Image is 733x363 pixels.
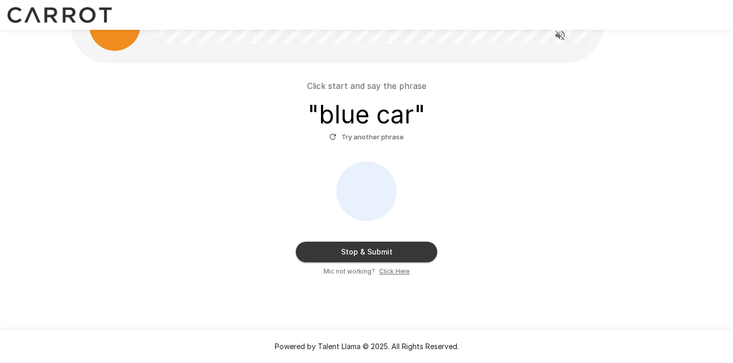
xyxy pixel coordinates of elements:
[296,242,437,262] button: Stop & Submit
[550,25,570,46] button: Read questions aloud
[307,80,426,92] p: Click start and say the phrase
[379,267,409,275] u: Click Here
[324,266,375,277] span: Mic not working?
[308,100,425,129] h3: " blue car "
[327,129,406,145] button: Try another phrase
[12,341,721,352] p: Powered by Talent Llama © 2025. All Rights Reserved.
